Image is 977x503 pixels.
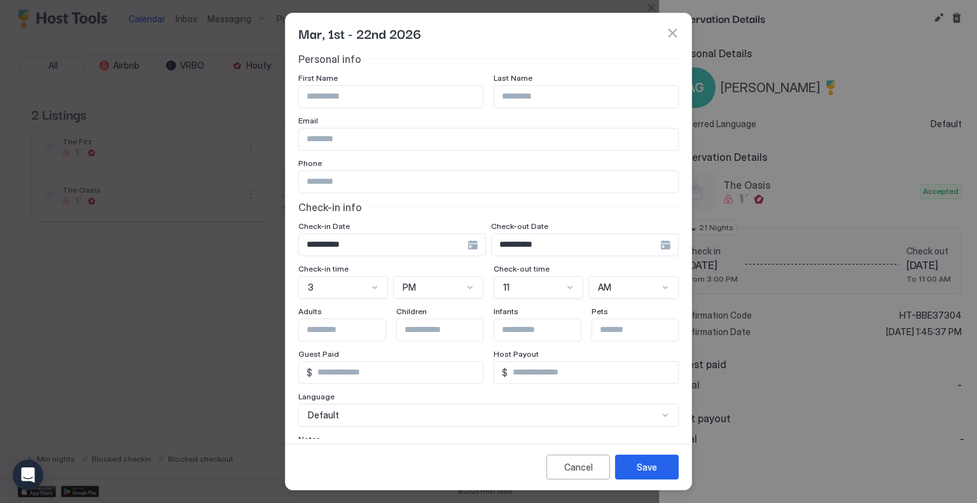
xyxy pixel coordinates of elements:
button: Cancel [546,455,610,479]
span: Children [396,307,427,316]
span: Adults [298,307,322,316]
span: Last Name [494,73,532,83]
span: Language [298,392,335,401]
div: Open Intercom Messenger [13,460,43,490]
input: Input Field [299,319,403,341]
span: $ [502,367,508,378]
button: Save [615,455,679,479]
input: Input Field [299,171,678,193]
span: 3 [308,282,314,293]
span: $ [307,367,312,378]
span: Phone [298,158,322,168]
input: Input Field [494,86,678,107]
span: Default [308,410,339,421]
input: Input Field [492,234,660,256]
span: Personal info [298,53,361,65]
span: PM [403,282,416,293]
span: 11 [503,282,509,293]
div: Save [637,460,657,474]
span: Check-in info [298,201,362,214]
span: Infants [494,307,518,316]
input: Input Field [312,362,483,383]
span: Check-out time [494,264,550,273]
span: Check-out Date [491,221,548,231]
input: Input Field [397,319,501,341]
span: Pets [592,307,608,316]
input: Input Field [299,234,468,256]
span: AM [598,282,611,293]
span: Check-in time [298,264,349,273]
span: Email [298,116,318,125]
span: First Name [298,73,338,83]
span: Check-in Date [298,221,350,231]
span: Host Payout [494,349,539,359]
span: Guest Paid [298,349,339,359]
input: Input Field [299,128,678,150]
div: Cancel [564,460,593,474]
input: Input Field [494,319,599,341]
span: Notes [298,434,321,444]
input: Input Field [299,86,483,107]
input: Input Field [508,362,678,383]
input: Input Field [592,319,696,341]
span: Mar, 1st - 22nd 2026 [298,24,421,43]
